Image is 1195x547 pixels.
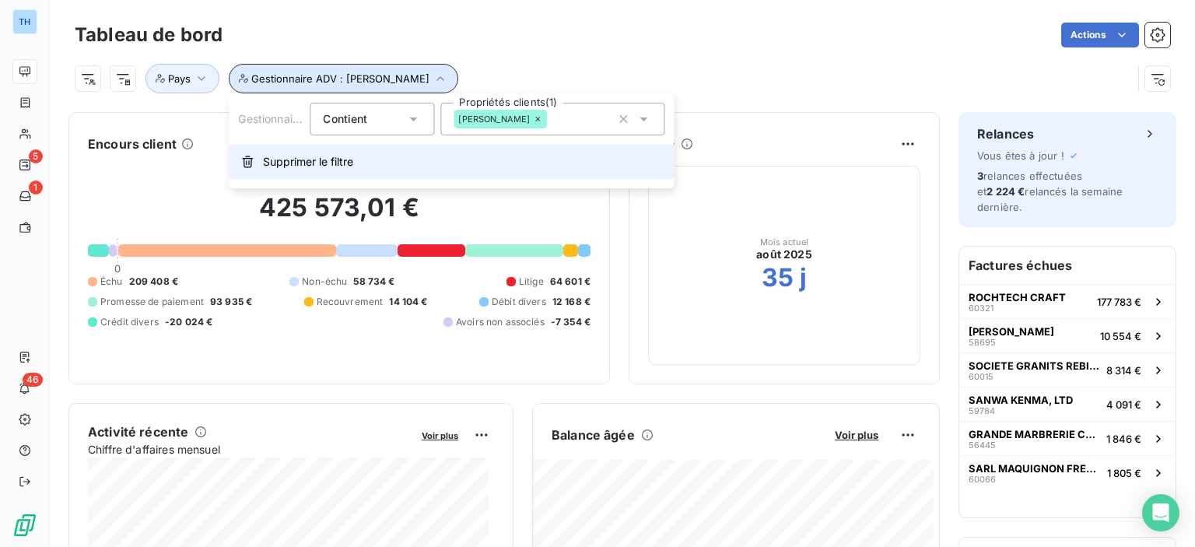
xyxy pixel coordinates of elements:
[519,275,544,289] span: Litige
[302,275,347,289] span: Non-échu
[1106,398,1141,411] span: 4 091 €
[12,9,37,34] div: TH
[969,359,1100,372] span: SOCIETE GRANITS REBILLON VOIRIE
[969,462,1101,475] span: SARL MAQUIGNON FRERES
[165,315,212,329] span: -20 024 €
[12,513,37,538] img: Logo LeanPay
[210,295,252,309] span: 93 935 €
[969,325,1054,338] span: [PERSON_NAME]
[959,318,1176,352] button: [PERSON_NAME]5869510 554 €
[229,145,674,179] button: Supprimer le filtre
[959,352,1176,387] button: SOCIETE GRANITS REBILLON VOIRIE600158 314 €
[100,295,204,309] span: Promesse de paiement
[550,275,590,289] span: 64 601 €
[168,72,191,85] span: Pays
[977,124,1034,143] h6: Relances
[88,135,177,153] h6: Encours client
[114,262,121,275] span: 0
[756,247,811,262] span: août 2025
[1106,364,1141,377] span: 8 314 €
[88,441,411,458] span: Chiffre d'affaires mensuel
[29,181,43,195] span: 1
[12,153,37,177] a: 5
[389,295,427,309] span: 14 104 €
[458,114,530,124] span: [PERSON_NAME]
[23,373,43,387] span: 46
[1097,296,1141,308] span: 177 783 €
[12,184,37,209] a: 1
[323,112,367,125] span: Contient
[969,428,1100,440] span: GRANDE MARBRERIE CASTRAISE
[456,315,545,329] span: Avoirs non associés
[417,428,463,442] button: Voir plus
[959,421,1176,455] button: GRANDE MARBRERIE CASTRAISE564451 846 €
[1106,433,1141,445] span: 1 846 €
[969,440,996,450] span: 56445
[969,291,1066,303] span: ROCHTECH CRAFT
[830,428,883,442] button: Voir plus
[353,275,394,289] span: 58 734 €
[969,338,996,347] span: 58695
[977,149,1064,162] span: Vous êtes à jour !
[977,170,1123,213] span: relances effectuées et relancés la semaine dernière.
[977,170,983,182] span: 3
[959,284,1176,318] button: ROCHTECH CRAFT60321177 783 €
[317,295,384,309] span: Recouvrement
[969,406,995,416] span: 59784
[88,192,590,239] h2: 425 573,01 €
[129,275,178,289] span: 209 408 €
[238,112,329,125] span: Gestionnaire ADV
[29,149,43,163] span: 5
[1142,494,1179,531] div: Open Intercom Messenger
[969,372,993,381] span: 60015
[552,426,635,444] h6: Balance âgée
[800,262,807,293] h2: j
[1061,23,1139,47] button: Actions
[959,387,1176,421] button: SANWA KENMA, LTD597844 091 €
[552,295,590,309] span: 12 168 €
[100,315,159,329] span: Crédit divers
[1100,330,1141,342] span: 10 554 €
[263,154,353,170] span: Supprimer le filtre
[88,423,188,441] h6: Activité récente
[986,185,1025,198] span: 2 224 €
[969,394,1073,406] span: SANWA KENMA, LTD
[229,64,458,93] button: Gestionnaire ADV : [PERSON_NAME]
[100,275,123,289] span: Échu
[492,295,546,309] span: Débit divers
[959,455,1176,489] button: SARL MAQUIGNON FRERES600661 805 €
[422,430,458,441] span: Voir plus
[547,112,559,126] input: Propriétés clients
[551,315,590,329] span: -7 354 €
[1107,467,1141,479] span: 1 805 €
[251,72,429,85] span: Gestionnaire ADV : [PERSON_NAME]
[75,21,223,49] h3: Tableau de bord
[959,247,1176,284] h6: Factures échues
[835,429,878,441] span: Voir plus
[969,303,993,313] span: 60321
[145,64,219,93] button: Pays
[969,475,996,484] span: 60066
[760,237,809,247] span: Mois actuel
[762,262,794,293] h2: 35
